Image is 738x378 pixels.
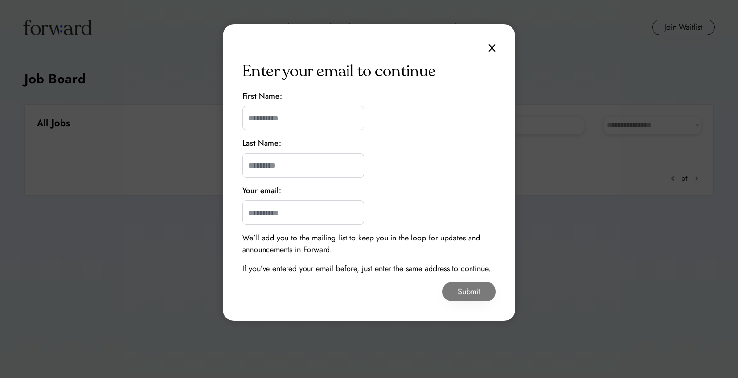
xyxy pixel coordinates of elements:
[242,263,491,275] div: If you’ve entered your email before, just enter the same address to continue.
[442,282,496,301] button: Submit
[242,60,436,83] div: Enter your email to continue
[242,90,282,102] div: First Name:
[242,138,281,149] div: Last Name:
[242,185,281,197] div: Your email:
[242,232,496,256] div: We’ll add you to the mailing list to keep you in the loop for updates and announcements in Forward.
[488,44,496,52] img: close.svg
